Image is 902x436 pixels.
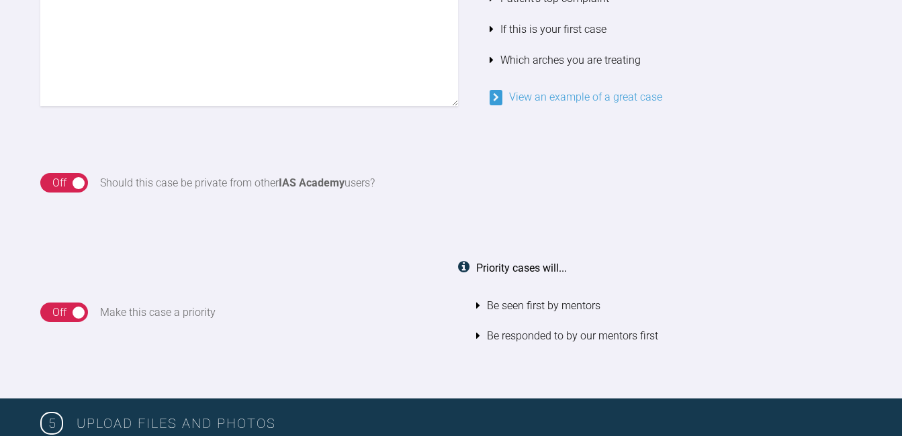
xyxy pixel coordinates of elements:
span: 5 [40,412,63,435]
li: Be responded to by our mentors first [476,321,862,351]
li: Be seen first by mentors [476,290,862,321]
h3: Upload Files and Photos [77,413,862,434]
strong: Priority cases will... [476,262,567,274]
div: Off [52,304,66,321]
div: Off [52,174,66,192]
li: If this is your first case [490,14,862,45]
div: Should this case be private from other users? [100,174,375,192]
strong: IAS Academy [279,176,345,189]
li: Which arches you are treating [490,45,862,76]
a: View an example of a great case [490,91,662,103]
div: Make this case a priority [100,304,216,321]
